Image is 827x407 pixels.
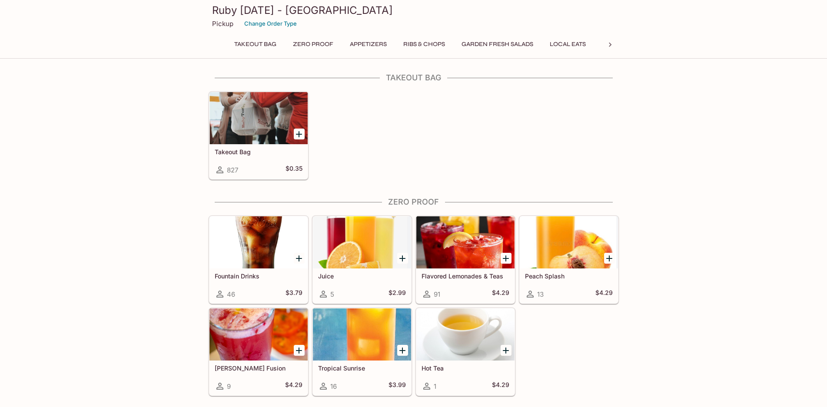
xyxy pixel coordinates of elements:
[215,272,302,280] h5: Fountain Drinks
[209,308,308,361] div: Berry Fusion
[209,216,308,268] div: Fountain Drinks
[434,290,440,298] span: 91
[492,381,509,391] h5: $4.29
[229,38,281,50] button: Takeout Bag
[212,3,615,17] h3: Ruby [DATE] - [GEOGRAPHIC_DATA]
[501,345,511,356] button: Add Hot Tea
[209,92,308,179] a: Takeout Bag827$0.35
[227,290,235,298] span: 46
[227,166,238,174] span: 827
[209,197,619,207] h4: Zero Proof
[209,92,308,144] div: Takeout Bag
[389,381,406,391] h5: $3.99
[312,216,412,304] a: Juice5$2.99
[209,308,308,396] a: [PERSON_NAME] Fusion9$4.29
[294,345,305,356] button: Add Berry Fusion
[285,381,302,391] h5: $4.29
[318,272,406,280] h5: Juice
[422,272,509,280] h5: Flavored Lemonades & Teas
[397,253,408,264] button: Add Juice
[397,345,408,356] button: Add Tropical Sunrise
[330,382,337,390] span: 16
[288,38,338,50] button: Zero Proof
[209,73,619,83] h4: Takeout Bag
[389,289,406,299] h5: $2.99
[215,148,302,156] h5: Takeout Bag
[416,216,515,268] div: Flavored Lemonades & Teas
[545,38,591,50] button: Local Eats
[312,308,412,396] a: Tropical Sunrise16$3.99
[501,253,511,264] button: Add Flavored Lemonades & Teas
[457,38,538,50] button: Garden Fresh Salads
[227,382,231,390] span: 9
[416,308,515,396] a: Hot Tea1$4.29
[520,216,618,268] div: Peach Splash
[519,216,618,304] a: Peach Splash13$4.29
[416,216,515,304] a: Flavored Lemonades & Teas91$4.29
[286,289,302,299] h5: $3.79
[399,38,450,50] button: Ribs & Chops
[604,253,615,264] button: Add Peach Splash
[416,308,515,361] div: Hot Tea
[313,216,411,268] div: Juice
[294,253,305,264] button: Add Fountain Drinks
[212,20,233,28] p: Pickup
[209,216,308,304] a: Fountain Drinks46$3.79
[422,364,509,372] h5: Hot Tea
[598,38,637,50] button: Chicken
[286,165,302,175] h5: $0.35
[525,272,613,280] h5: Peach Splash
[434,382,436,390] span: 1
[330,290,334,298] span: 5
[318,364,406,372] h5: Tropical Sunrise
[313,308,411,361] div: Tropical Sunrise
[215,364,302,372] h5: [PERSON_NAME] Fusion
[294,129,305,139] button: Add Takeout Bag
[345,38,392,50] button: Appetizers
[537,290,544,298] span: 13
[492,289,509,299] h5: $4.29
[595,289,613,299] h5: $4.29
[240,17,301,30] button: Change Order Type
